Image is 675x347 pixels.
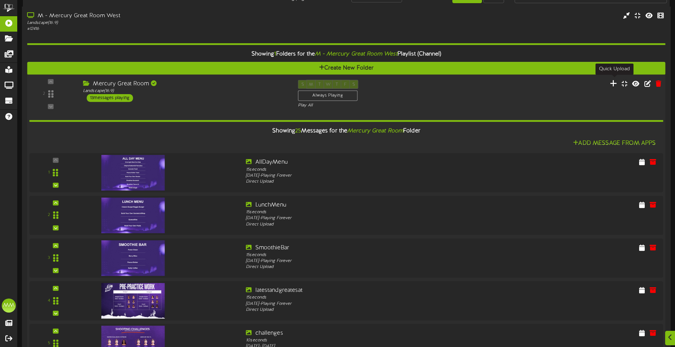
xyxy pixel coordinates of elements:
[83,80,287,88] div: Mercury Great Room
[27,20,287,26] div: Landscape ( 16:9 )
[87,94,133,102] div: 13 messages playing
[298,91,357,101] div: Always Playing
[246,307,499,313] div: Direct Upload
[2,299,16,313] div: MM
[101,240,165,276] img: 6123d0ab-59f8-4096-a594-9bf9876b4496.jpg
[246,173,499,179] div: [DATE] - Playing Forever
[246,287,499,295] div: latestandgreatesat
[246,252,499,258] div: 15 seconds
[27,62,665,75] button: Create New Folder
[298,103,448,109] div: Play All
[246,329,499,337] div: challenges
[246,201,499,209] div: LunchMenu
[246,215,499,221] div: [DATE] - Playing Forever
[246,244,499,252] div: SmoothieBar
[315,51,397,57] i: M - Mercury Great Room West
[571,139,658,148] button: Add Message From Apps
[101,283,165,319] img: 017fbdee-cb25-48fd-86a0-08feb63379ee.jpg
[246,295,499,301] div: 15 seconds
[22,47,671,62] div: Showing Folders for the Playlist (Channel)
[246,264,499,270] div: Direct Upload
[295,128,301,134] span: 25
[101,155,165,190] img: 4d7ca8a6-ccec-4485-8374-2c02360ada7a.jpg
[246,337,499,343] div: 10 seconds
[246,209,499,215] div: 15 seconds
[27,12,287,20] div: M - Mercury Great Room West
[246,158,499,166] div: AllDayMenu
[246,258,499,264] div: [DATE] - Playing Forever
[246,301,499,307] div: [DATE] - Playing Forever
[24,124,669,139] div: Showing Messages for the Folder
[274,51,276,57] span: 1
[101,197,165,233] img: e7684e0b-9992-4e43-a6eb-bd5dd807fac1.jpg
[27,26,287,32] div: # 12416
[347,128,403,134] i: Mercury Great Room
[246,166,499,172] div: 15 seconds
[83,88,287,94] div: Landscape ( 16:9 )
[246,179,499,185] div: Direct Upload
[246,221,499,227] div: Direct Upload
